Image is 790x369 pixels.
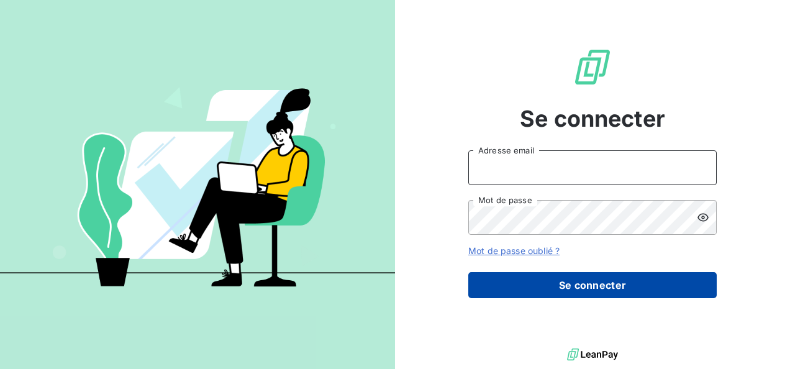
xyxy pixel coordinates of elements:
img: Logo LeanPay [573,47,612,87]
span: Se connecter [520,102,665,135]
img: logo [567,345,618,364]
button: Se connecter [468,272,717,298]
input: placeholder [468,150,717,185]
a: Mot de passe oublié ? [468,245,560,256]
